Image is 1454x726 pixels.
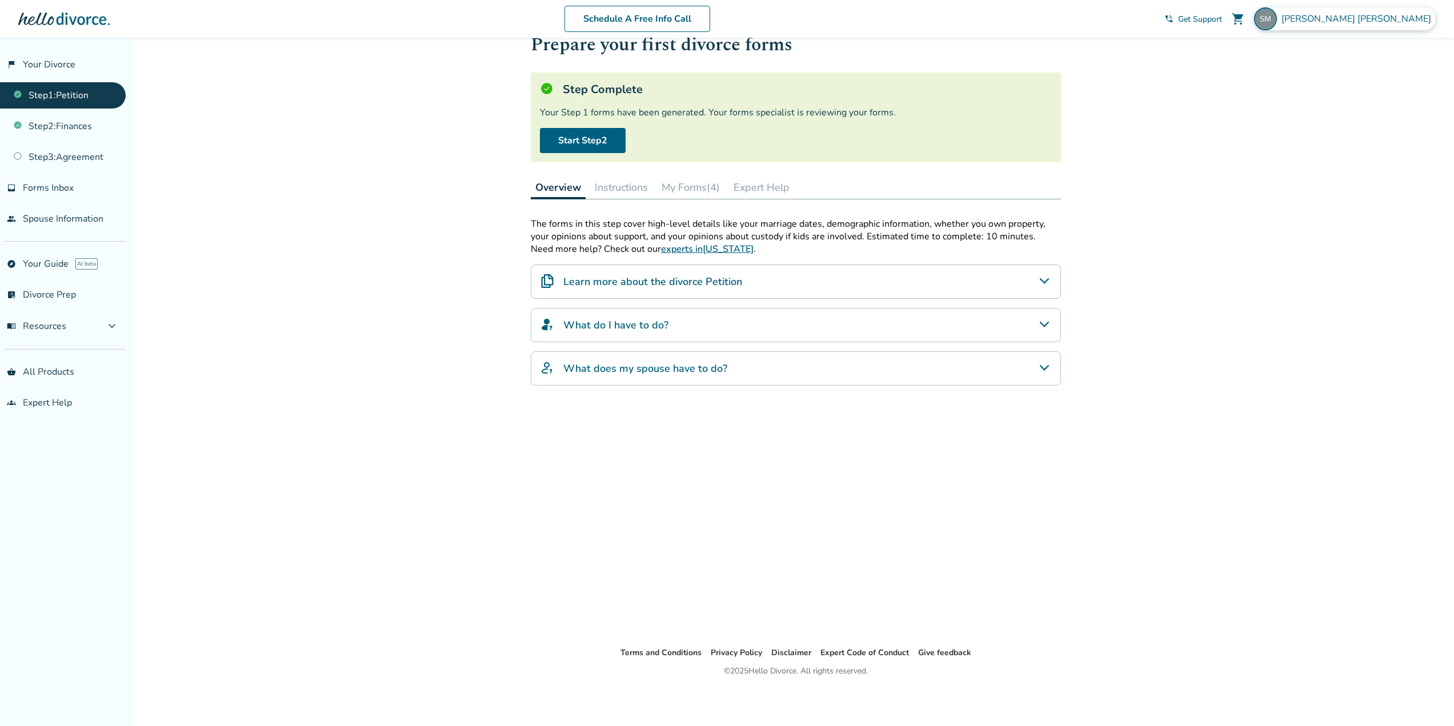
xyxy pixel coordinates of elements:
h1: Prepare your first divorce forms [531,31,1061,59]
span: people [7,214,16,223]
span: inbox [7,183,16,192]
span: Forms Inbox [23,182,74,194]
img: Learn more about the divorce Petition [540,274,554,288]
a: experts in[US_STATE] [661,243,754,255]
img: stmoreno2007@gmail.com [1254,7,1277,30]
div: What does my spouse have to do? [531,351,1061,386]
span: Resources [7,320,66,332]
h5: Step Complete [563,82,643,97]
a: phone_in_talkGet Support [1164,14,1222,25]
button: Instructions [590,176,652,199]
li: Disclaimer [771,646,811,660]
div: What do I have to do? [531,308,1061,342]
h4: What does my spouse have to do? [563,361,727,376]
h4: Learn more about the divorce Petition [563,274,742,289]
span: menu_book [7,322,16,331]
div: Your Step 1 forms have been generated. Your forms specialist is reviewing your forms. [540,106,1052,119]
span: list_alt_check [7,290,16,299]
p: Need more help? Check out our . [531,243,1061,255]
button: Overview [531,176,586,199]
a: Terms and Conditions [620,647,702,658]
div: © 2025 Hello Divorce. All rights reserved. [724,664,868,678]
button: Expert Help [729,176,794,199]
h4: What do I have to do? [563,318,668,332]
button: My Forms(4) [657,176,724,199]
span: AI beta [75,258,98,270]
span: flag_2 [7,60,16,69]
li: Give feedback [918,646,971,660]
a: Privacy Policy [711,647,762,658]
img: What does my spouse have to do? [540,361,554,375]
span: [PERSON_NAME] [PERSON_NAME] [1281,13,1436,25]
a: Schedule A Free Info Call [564,6,710,32]
span: Get Support [1178,14,1222,25]
span: explore [7,259,16,268]
a: Expert Code of Conduct [820,647,909,658]
span: shopping_basket [7,367,16,376]
div: Learn more about the divorce Petition [531,264,1061,299]
span: phone_in_talk [1164,14,1173,23]
span: groups [7,398,16,407]
iframe: Chat Widget [1397,671,1454,726]
a: Start Step2 [540,128,626,153]
img: What do I have to do? [540,318,554,331]
span: shopping_cart [1231,12,1245,26]
span: expand_more [105,319,119,333]
p: The forms in this step cover high-level details like your marriage dates, demographic information... [531,218,1061,243]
